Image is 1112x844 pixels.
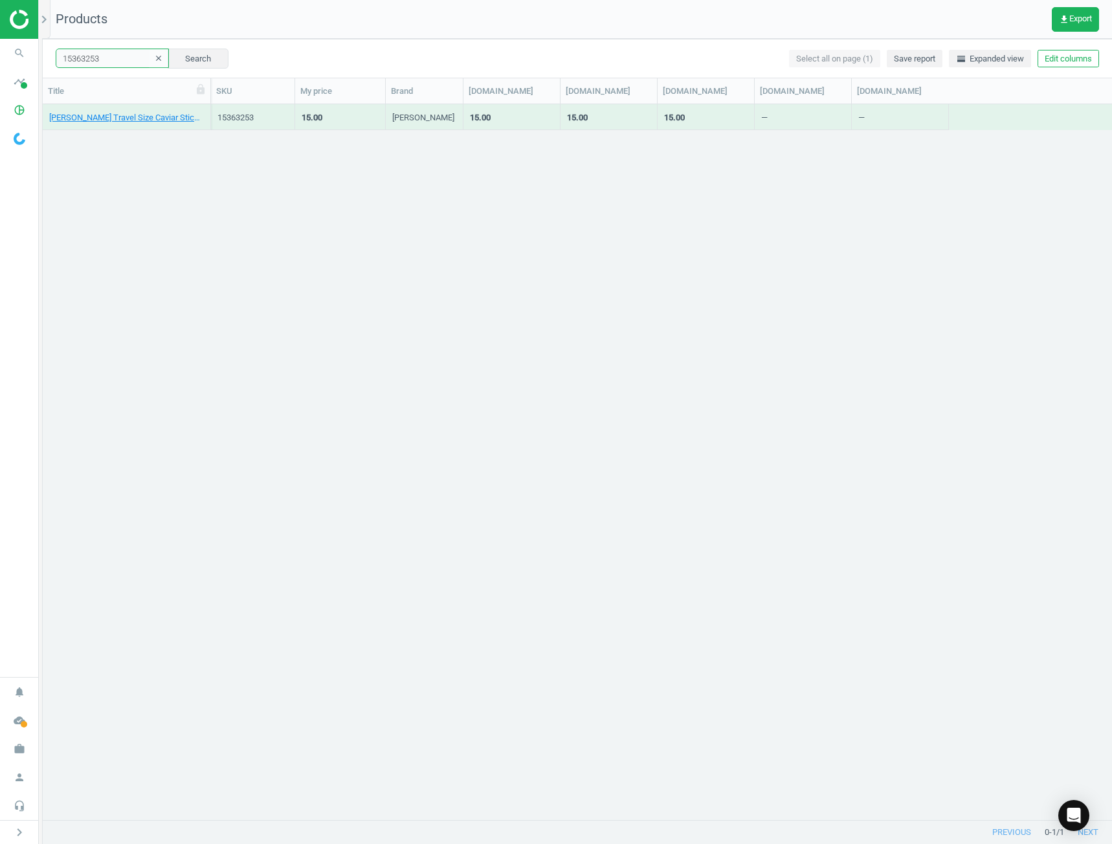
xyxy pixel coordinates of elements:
[7,41,32,65] i: search
[789,50,880,68] button: Select all on page (1)
[216,85,289,97] div: SKU
[567,112,588,124] div: 15.00
[10,10,102,29] img: ajHJNr6hYgQAAAAASUVORK5CYII=
[1059,14,1069,25] i: get_app
[7,98,32,122] i: pie_chart_outlined
[1052,7,1099,32] button: get_appExport
[1038,50,1099,68] button: Edit columns
[760,85,846,97] div: [DOMAIN_NAME]
[894,53,935,65] span: Save report
[761,105,845,128] div: —
[469,85,555,97] div: [DOMAIN_NAME]
[56,49,169,68] input: SKU/Title search
[664,112,685,124] div: 15.00
[149,50,168,68] button: clear
[7,680,32,704] i: notifications
[7,765,32,790] i: person
[887,50,942,68] button: Save report
[566,85,652,97] div: [DOMAIN_NAME]
[12,825,27,840] i: chevron_right
[36,12,52,27] i: chevron_right
[300,85,380,97] div: My price
[56,11,107,27] span: Products
[217,112,288,124] div: 15363253
[1056,827,1064,838] span: / 1
[857,85,944,97] div: [DOMAIN_NAME]
[956,54,966,64] i: horizontal_split
[392,112,454,128] div: [PERSON_NAME]
[43,104,1112,819] div: grid
[7,737,32,761] i: work
[7,708,32,733] i: cloud_done
[956,53,1024,65] span: Expanded view
[979,821,1045,844] button: previous
[1059,14,1092,25] span: Export
[796,53,873,65] span: Select all on page (1)
[3,824,36,841] button: chevron_right
[302,112,322,124] div: 15.00
[949,50,1031,68] button: horizontal_splitExpanded view
[154,54,163,63] i: clear
[858,112,865,128] div: —
[1045,827,1056,838] span: 0 - 1
[14,133,25,145] img: wGWNvw8QSZomAAAAABJRU5ErkJggg==
[1058,800,1089,831] div: Open Intercom Messenger
[391,85,458,97] div: Brand
[7,69,32,94] i: timeline
[470,112,491,124] div: 15.00
[168,49,228,68] button: Search
[7,794,32,818] i: headset_mic
[1064,821,1112,844] button: next
[49,112,204,124] a: [PERSON_NAME] Travel Size Caviar Stick Eye Shadow Shimmer - Rosegold
[48,85,205,97] div: Title
[663,85,749,97] div: [DOMAIN_NAME]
